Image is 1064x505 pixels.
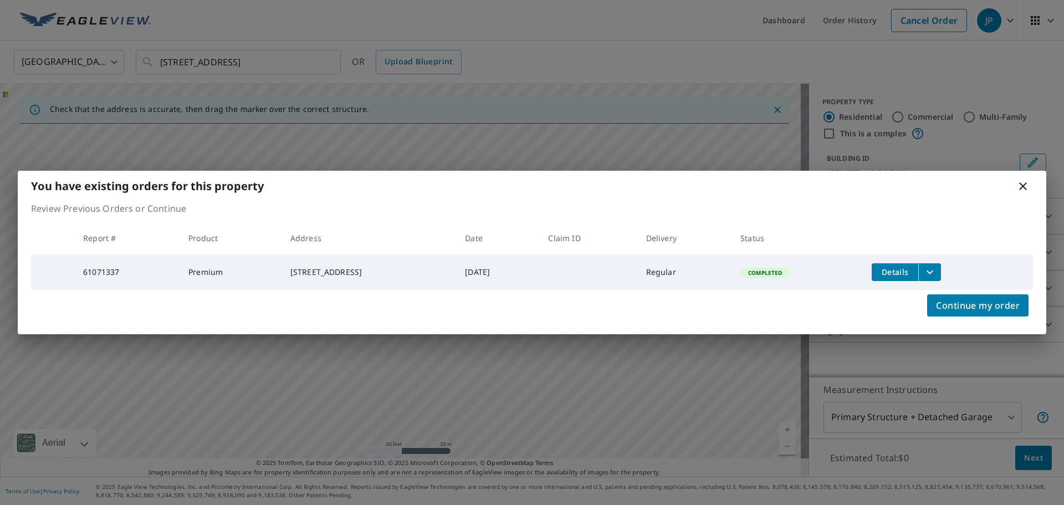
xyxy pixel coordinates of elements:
[741,269,789,277] span: Completed
[918,263,941,281] button: filesDropdownBtn-61071337
[878,267,912,277] span: Details
[731,222,863,254] th: Status
[31,202,1033,215] p: Review Previous Orders or Continue
[282,222,456,254] th: Address
[456,254,539,290] td: [DATE]
[31,178,264,193] b: You have existing orders for this property
[74,222,180,254] th: Report #
[180,222,282,254] th: Product
[290,267,447,278] div: [STREET_ADDRESS]
[539,222,637,254] th: Claim ID
[456,222,539,254] th: Date
[637,222,731,254] th: Delivery
[936,298,1020,313] span: Continue my order
[74,254,180,290] td: 61071337
[637,254,731,290] td: Regular
[180,254,282,290] td: Premium
[927,294,1029,317] button: Continue my order
[872,263,918,281] button: detailsBtn-61071337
